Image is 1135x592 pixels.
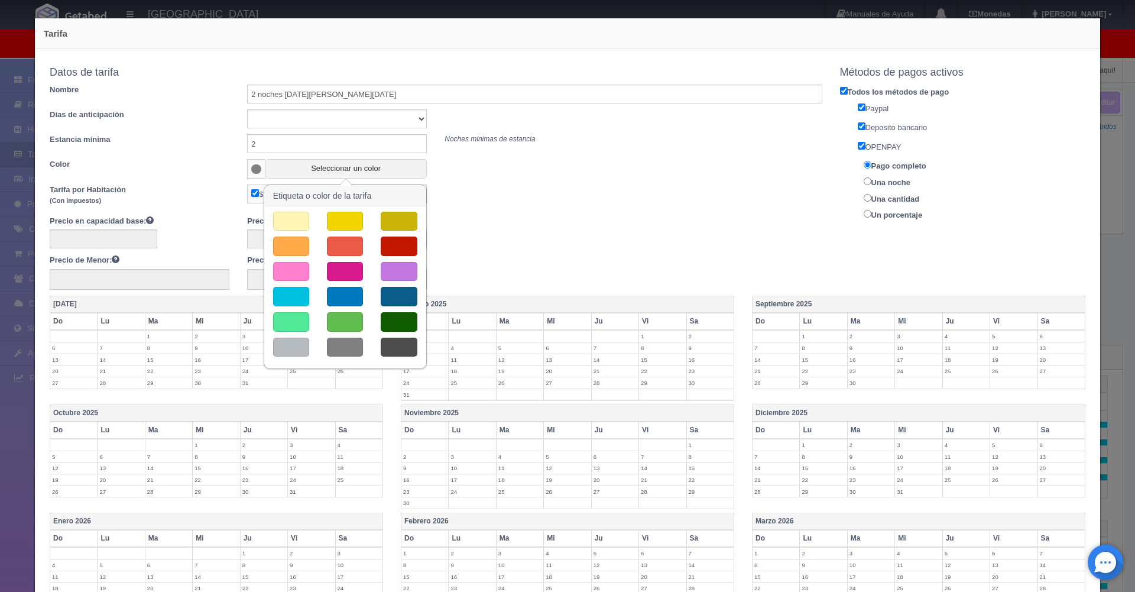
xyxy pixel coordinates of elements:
[449,548,495,559] label: 2
[858,103,865,111] input: Paypal
[943,342,990,354] label: 11
[98,462,144,474] label: 13
[544,486,591,497] label: 26
[592,486,638,497] label: 27
[401,571,448,583] label: 15
[687,342,734,354] label: 9
[848,548,894,559] label: 3
[449,342,495,354] label: 4
[449,313,496,330] th: Lu
[639,462,686,474] label: 14
[193,331,239,342] label: 2
[639,571,686,583] label: 20
[943,559,990,571] label: 12
[895,559,942,571] label: 11
[401,486,448,497] label: 23
[895,331,942,342] label: 3
[145,462,192,474] label: 14
[840,87,848,95] input: Todos los métodos de pago
[288,474,335,486] label: 24
[687,548,734,559] label: 7
[753,559,799,571] label: 8
[592,462,638,474] label: 13
[145,342,192,354] label: 8
[145,354,192,365] label: 15
[50,462,97,474] label: 12
[895,474,942,486] label: 24
[497,486,543,497] label: 25
[544,354,591,365] label: 13
[592,342,638,354] label: 7
[858,122,865,130] input: Deposito bancario
[943,354,990,365] label: 18
[50,197,101,204] small: (Con impuestos)
[449,462,495,474] label: 10
[800,439,847,451] label: 1
[800,559,847,571] label: 9
[288,559,335,571] label: 9
[497,365,543,377] label: 19
[265,159,427,179] button: Seleccionar un color
[800,462,847,474] label: 15
[943,548,990,559] label: 5
[848,571,894,583] label: 17
[1038,559,1085,571] label: 14
[990,548,1037,559] label: 6
[864,210,871,218] input: Un porcentaje
[288,439,335,451] label: 3
[895,354,942,365] label: 17
[800,354,847,365] label: 15
[50,313,98,330] th: Do
[848,365,894,377] label: 23
[445,135,535,143] i: Noches minimas de estancia
[50,296,383,313] th: [DATE]
[247,215,350,227] label: Precio por persona extra :
[753,354,799,365] label: 14
[687,486,734,497] label: 29
[336,474,382,486] label: 25
[848,451,894,462] label: 9
[41,185,238,206] label: Tarifa por Habitación
[800,474,847,486] label: 22
[50,377,97,389] label: 27
[247,254,321,266] label: Precio por Junior:
[943,451,990,462] label: 11
[753,548,799,559] label: 1
[193,377,239,389] label: 30
[800,486,847,497] label: 29
[336,559,382,571] label: 10
[145,365,192,377] label: 22
[848,439,894,451] label: 2
[41,109,238,121] label: Días de anticipación
[265,186,426,206] h3: Etiqueta o color de la tarifa
[50,571,97,583] label: 11
[50,342,97,354] label: 6
[800,365,847,377] label: 22
[50,365,97,377] label: 20
[990,342,1037,354] label: 12
[98,365,144,377] label: 21
[687,451,734,462] label: 8
[497,462,543,474] label: 11
[449,559,495,571] label: 9
[849,120,1095,134] label: Deposito bancario
[592,571,638,583] label: 19
[98,486,144,497] label: 27
[41,134,238,145] label: Estancia mínima
[193,451,239,462] label: 8
[943,331,990,342] label: 4
[753,474,799,486] label: 21
[639,474,686,486] label: 21
[50,254,119,266] label: Precio de Menor:
[193,354,239,365] label: 16
[401,559,448,571] label: 8
[449,377,495,389] label: 25
[241,474,287,486] label: 23
[687,462,734,474] label: 15
[193,439,239,451] label: 1
[687,559,734,571] label: 14
[544,365,591,377] label: 20
[848,377,894,389] label: 30
[943,571,990,583] label: 19
[800,377,847,389] label: 29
